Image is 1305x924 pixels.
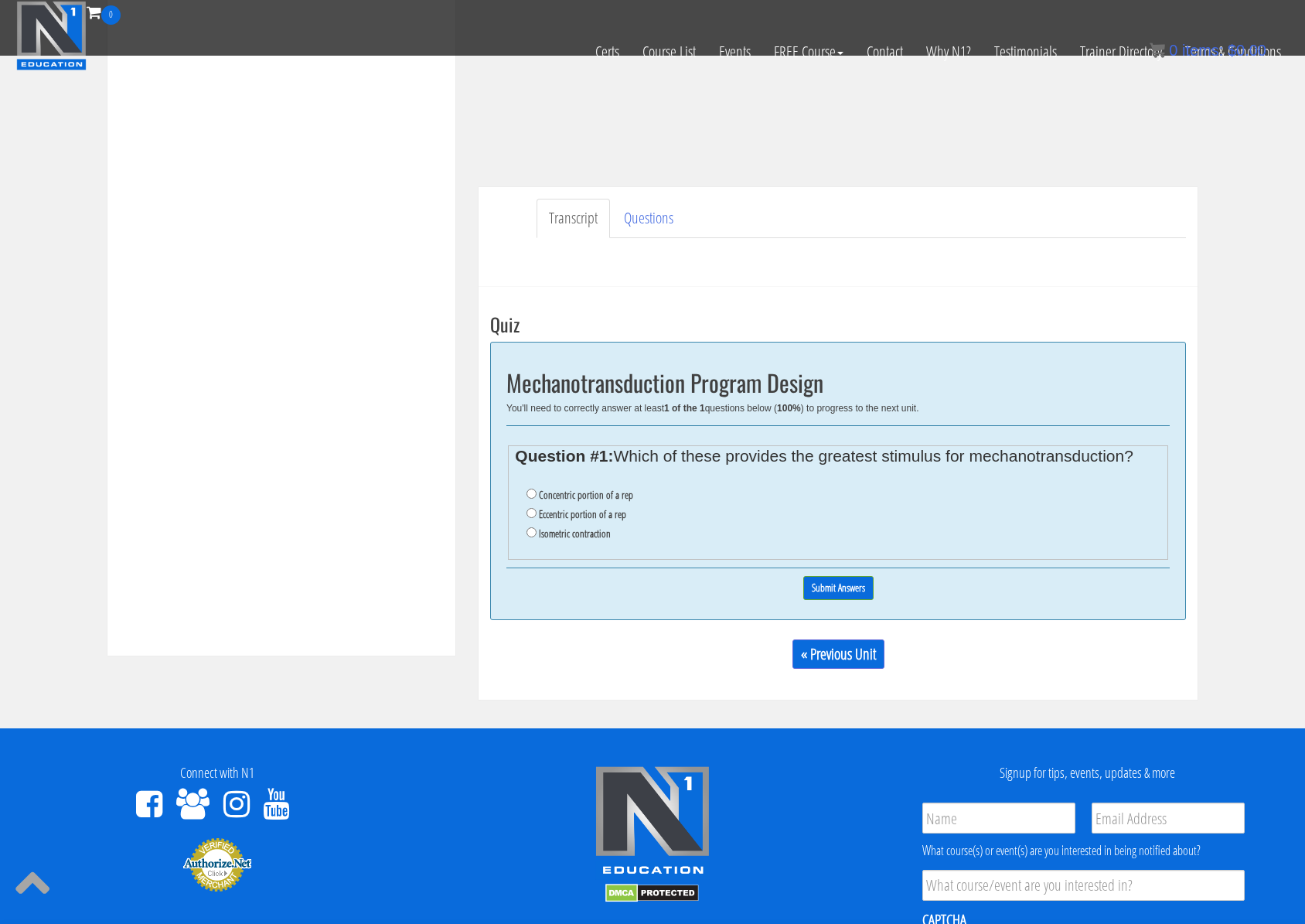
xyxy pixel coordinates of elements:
[1068,25,1174,79] a: Trainer Directory
[1092,803,1245,834] input: Email Address
[881,765,1293,781] h4: Signup for tips, events, updates & more
[537,199,610,238] a: Transcript
[922,803,1075,834] input: Name
[1174,25,1293,79] a: Terms & Conditions
[87,2,121,22] a: 0
[631,25,707,79] a: Course List
[539,527,611,540] label: Isometric contraction
[506,403,1170,414] div: You'll need to correctly answer at least questions below ( ) to progress to the next unit.
[584,25,631,79] a: Certs
[762,25,855,79] a: FREE Course
[539,489,633,501] label: Concentric portion of a rep
[1150,42,1266,59] a: 0 items: $0.00
[182,837,252,892] img: Authorize.Net Merchant - Click to Verify
[1182,42,1223,59] span: items:
[1228,42,1266,59] bdi: 0.00
[777,403,801,414] b: 100%
[506,370,1170,395] h2: Mechanotransduction Program Design
[612,199,686,238] a: Questions
[16,1,87,70] img: n1-education
[1228,42,1236,59] span: $
[922,841,1245,860] div: What course(s) or event(s) are you interested in being notified about?
[855,25,915,79] a: Contact
[605,884,699,902] img: DMCA.com Protection Status
[515,450,1160,462] legend: Which of these provides the greatest stimulus for mechanotransduction?
[983,25,1068,79] a: Testimonials
[803,576,874,600] input: Submit Answers
[595,765,710,880] img: n1-edu-logo
[515,447,613,465] strong: Question #1:
[12,765,424,781] h4: Connect with N1
[101,5,121,25] span: 0
[1169,42,1177,59] span: 0
[1150,43,1165,58] img: icon11.png
[707,25,762,79] a: Events
[915,25,983,79] a: Why N1?
[792,639,884,669] a: « Previous Unit
[539,508,626,520] label: Eccentric portion of a rep
[664,403,705,414] b: 1 of the 1
[922,870,1245,901] input: What course/event are you interested in?
[490,314,1186,334] h3: Quiz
